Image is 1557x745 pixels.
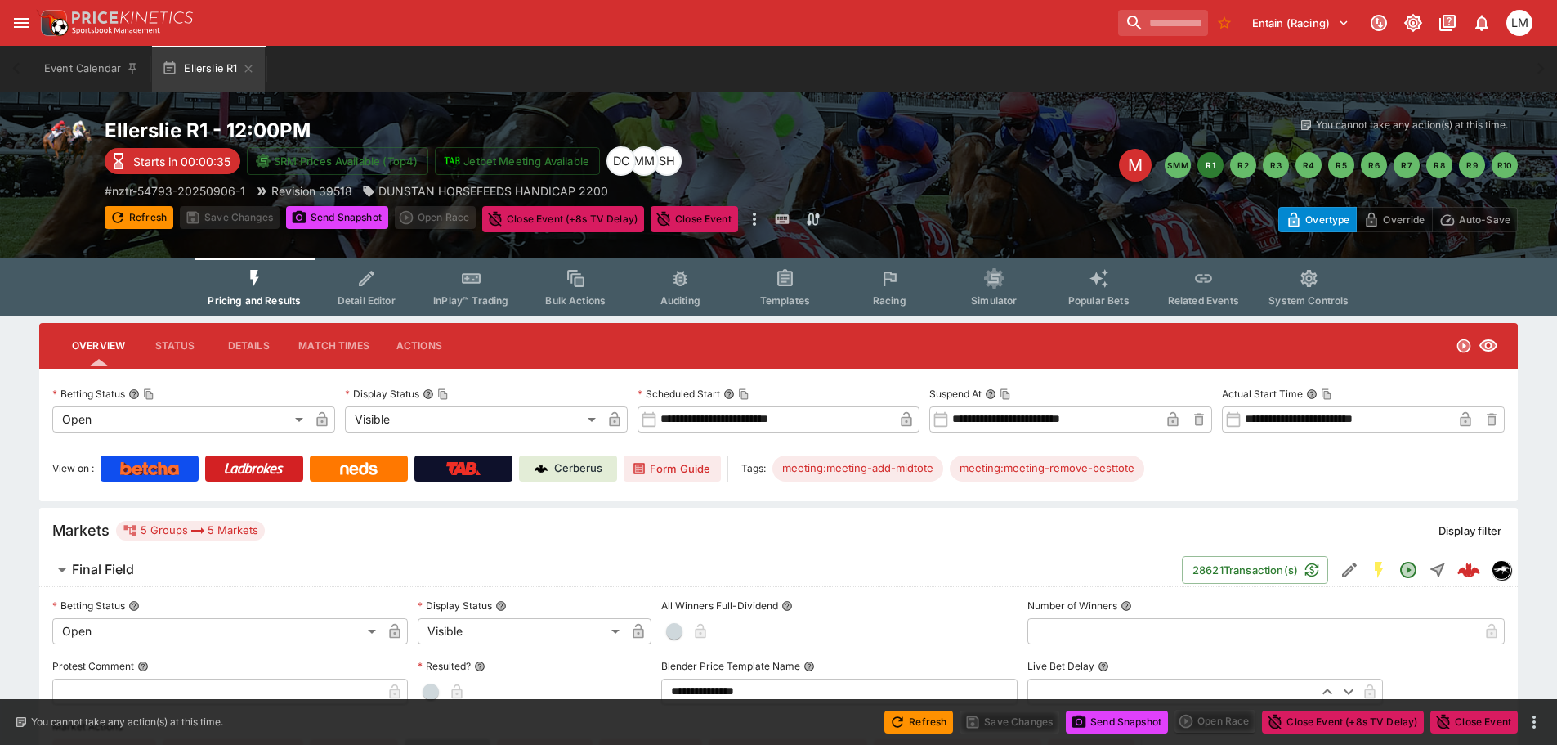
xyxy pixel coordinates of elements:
[1211,10,1237,36] button: No Bookmarks
[418,659,471,673] p: Resulted?
[128,600,140,612] button: Betting Status
[661,599,778,613] p: All Winners Full-Dividend
[1305,211,1349,228] p: Overtype
[143,388,154,400] button: Copy To Clipboard
[195,258,1362,316] div: Event type filters
[1197,152,1224,178] button: R1
[1524,712,1544,732] button: more
[1364,8,1394,38] button: Connected to PK
[128,388,140,400] button: Betting StatusCopy To Clipboard
[1027,599,1117,613] p: Number of Winners
[723,388,735,400] button: Scheduled StartCopy To Clipboard
[52,456,94,482] label: View on :
[606,146,636,176] div: David Crockford
[629,146,659,176] div: Michela Marris
[1278,207,1518,232] div: Start From
[345,406,602,433] div: Visible
[105,118,812,143] h2: Copy To Clipboard
[971,294,1017,307] span: Simulator
[1492,152,1518,178] button: R10
[39,554,1182,586] button: Final Field
[545,294,606,307] span: Bulk Actions
[803,661,815,672] button: Blender Price Template Name
[1398,560,1418,580] svg: Open
[123,521,258,541] div: 5 Groups 5 Markets
[59,326,138,366] button: Overview
[52,521,110,540] h5: Markets
[1383,211,1425,228] p: Override
[1364,555,1394,585] button: SGM Enabled
[1467,8,1497,38] button: Notifications
[1457,559,1480,581] img: logo-cerberus--red.svg
[1306,388,1318,400] button: Actual Start TimeCopy To Clipboard
[474,661,485,672] button: Resulted?
[950,456,1144,482] div: Betting Target: cerberus
[1027,659,1094,673] p: Live Bet Delay
[52,406,309,433] div: Open
[224,462,284,475] img: Ladbrokes
[152,46,265,92] button: Ellerslie R1
[31,715,223,729] p: You cannot take any action(s) at this time.
[1423,555,1452,585] button: Straight
[72,11,193,24] img: PriceKinetics
[1121,600,1132,612] button: Number of Winners
[418,599,492,613] p: Display Status
[624,456,721,482] a: Form Guide
[950,460,1144,477] span: meeting:meeting-remove-besttote
[72,561,134,578] h6: Final Field
[738,388,749,400] button: Copy To Clipboard
[1165,152,1191,178] button: SMM
[137,661,149,672] button: Protest Comment
[212,326,285,366] button: Details
[105,206,173,229] button: Refresh
[1268,294,1349,307] span: System Controls
[660,294,700,307] span: Auditing
[34,46,149,92] button: Event Calendar
[1457,559,1480,581] div: 30e8df72-5b8a-4676-82e9-b919ab189200
[519,456,617,482] a: Cerberus
[1098,661,1109,672] button: Live Bet Delay
[1430,711,1518,734] button: Close Event
[554,460,602,477] p: Cerberus
[52,599,125,613] p: Betting Status
[444,153,460,169] img: jetbet-logo.svg
[437,388,449,400] button: Copy To Clipboard
[208,294,301,307] span: Pricing and Results
[345,387,419,401] p: Display Status
[760,294,810,307] span: Templates
[772,456,943,482] div: Betting Target: cerberus
[1432,207,1518,232] button: Auto-Save
[247,147,428,175] button: SRM Prices Available (Top4)
[1066,711,1168,734] button: Send Snapshot
[340,462,377,475] img: Neds
[105,182,245,200] p: Copy To Clipboard
[1278,207,1357,232] button: Overtype
[651,206,738,232] button: Close Event
[1398,8,1428,38] button: Toggle light/dark mode
[1242,10,1359,36] button: Select Tenant
[1000,388,1011,400] button: Copy To Clipboard
[433,294,508,307] span: InPlay™ Trading
[395,206,476,229] div: split button
[120,462,179,475] img: Betcha
[39,118,92,170] img: horse_racing.png
[36,7,69,39] img: PriceKinetics Logo
[1119,149,1152,182] div: Edit Meeting
[271,182,352,200] p: Revision 39518
[1335,555,1364,585] button: Edit Detail
[72,27,160,34] img: Sportsbook Management
[741,456,766,482] label: Tags:
[1321,388,1332,400] button: Copy To Clipboard
[362,182,608,200] div: DUNSTAN HORSEFEEDS HANDICAP 2200
[482,206,644,232] button: Close Event (+8s TV Delay)
[1165,152,1518,178] nav: pagination navigation
[1429,518,1511,544] button: Display filter
[1168,294,1239,307] span: Related Events
[285,326,383,366] button: Match Times
[338,294,396,307] span: Detail Editor
[1501,5,1537,41] button: Luigi Mollo
[1492,560,1511,580] div: nztr
[1456,338,1472,354] svg: Open
[286,206,388,229] button: Send Snapshot
[661,659,800,673] p: Blender Price Template Name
